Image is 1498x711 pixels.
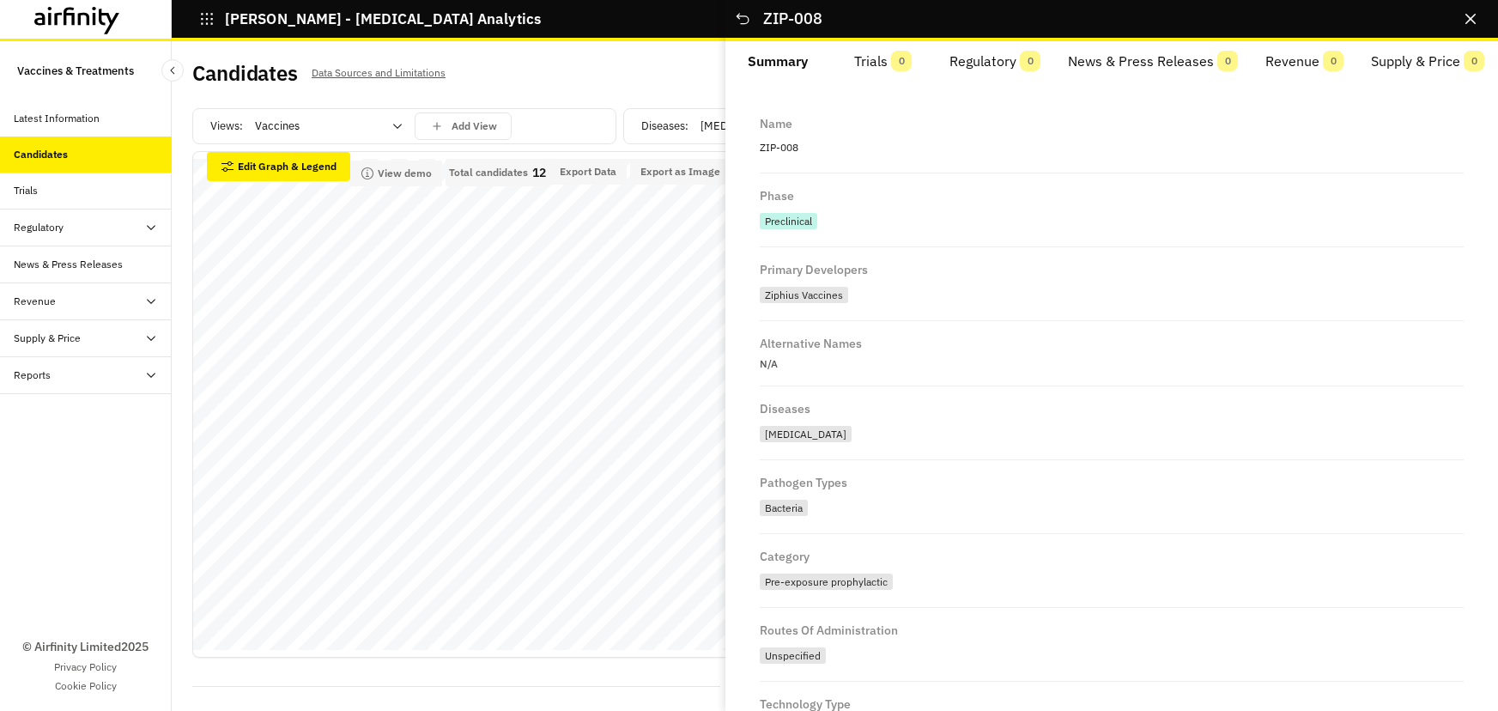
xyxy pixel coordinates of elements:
div: Candidates [14,147,68,162]
div: News & Press Releases [14,257,123,272]
div: Supply & Price [14,331,81,346]
button: News & Press Releases [1054,41,1252,82]
div: Unspecified [760,643,1464,667]
div: Revenue [14,294,56,309]
p: Total candidates [449,167,528,179]
div: Bacteria [760,495,1464,520]
div: Reports [14,368,51,383]
button: Trials [831,41,937,82]
p: ZIP-008 [760,137,1464,159]
h2: Candidates [192,61,298,86]
p: Data Sources and Limitations [312,64,446,82]
button: Regulatory [936,41,1054,82]
div: Alternative Names [760,335,862,349]
div: Technology Type [760,696,851,710]
button: Revenue [1252,41,1357,82]
span: 0 [1217,51,1238,71]
div: Name [760,115,792,130]
div: Trials [14,183,38,198]
button: View demo [350,161,442,186]
p: Vaccines & Treatments [17,55,134,87]
div: Routes of Administration [760,622,898,636]
a: Cookie Policy [55,678,117,694]
div: Ziphius Vaccines [760,283,1464,307]
span: 0 [1464,51,1484,71]
span: 0 [1020,51,1040,71]
div: Primary Developers [760,261,868,276]
div: Category [760,548,810,562]
div: Regulatory [14,220,64,235]
div: Chlamydia [760,422,1464,446]
button: Close Sidebar [161,59,184,82]
p: [PERSON_NAME] - [MEDICAL_DATA] Analytics [225,11,541,27]
div: Unspecified [760,647,826,664]
div: Views: [210,112,512,140]
div: Preclinical [760,213,817,229]
button: Summary [725,41,831,82]
button: Export as Image [630,159,731,185]
div: Preclinical [760,209,1464,233]
button: Export Data [549,159,627,185]
div: [MEDICAL_DATA] [760,426,852,442]
div: Ziphius Vaccines [760,287,848,303]
div: Diseases : [641,112,860,140]
button: Supply & Price [1357,41,1498,82]
div: Diseases [760,400,810,415]
a: Privacy Policy [54,659,117,675]
p: N/A [760,356,1464,372]
button: [PERSON_NAME] - [MEDICAL_DATA] Analytics [199,4,541,33]
div: Pre-exposure prophylactic [760,569,1464,593]
button: save changes [415,112,512,140]
div: Bacteria [760,500,808,516]
div: Pathogen Types [760,474,847,489]
p: 12 [532,167,546,179]
span: 0 [1323,51,1343,71]
div: Latest Information [14,111,100,126]
div: Pre-exposure prophylactic [760,574,893,590]
p: © Airfinity Limited 2025 [22,638,149,656]
span: 0 [891,51,912,71]
p: Add View [452,120,497,132]
button: Edit Graph & Legend [207,152,350,181]
div: Phase [760,187,794,202]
